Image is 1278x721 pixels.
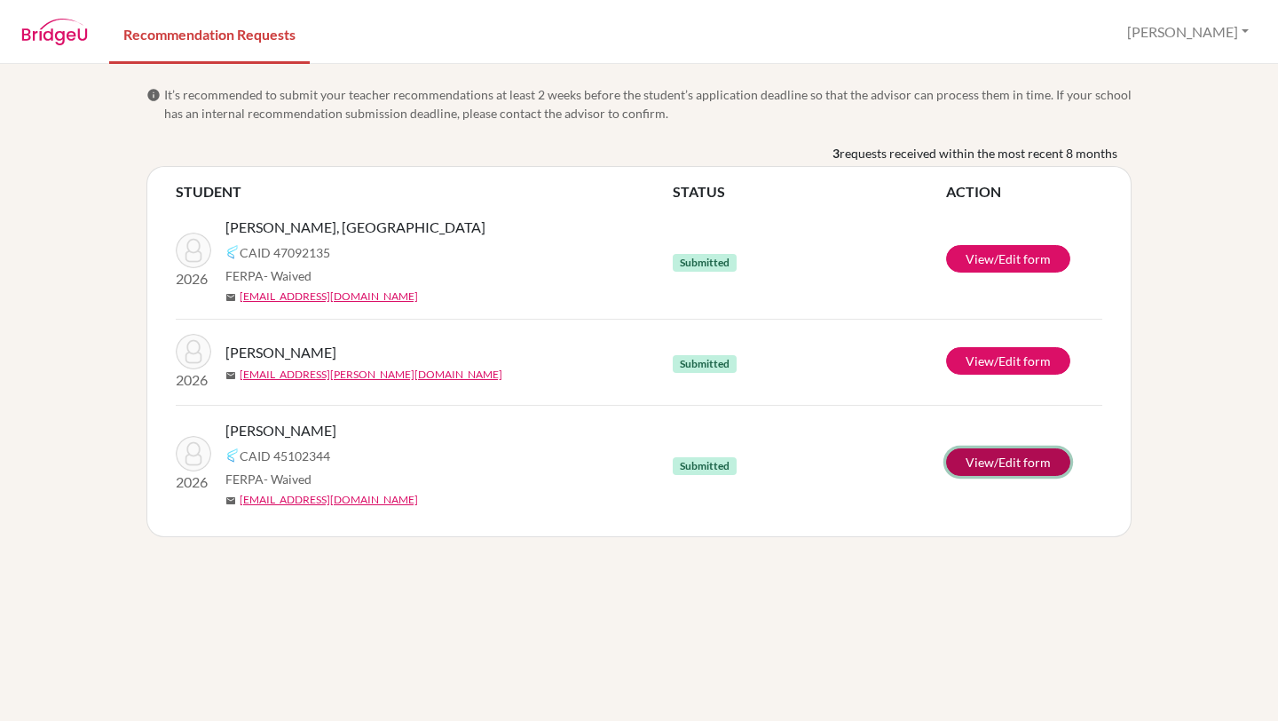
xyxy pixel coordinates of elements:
[176,181,673,202] th: STUDENT
[225,342,336,363] span: [PERSON_NAME]
[176,369,211,391] p: 2026
[240,289,418,305] a: [EMAIL_ADDRESS][DOMAIN_NAME]
[840,144,1117,162] span: requests received within the most recent 8 months
[225,292,236,303] span: mail
[164,85,1132,123] span: It’s recommended to submit your teacher recommendations at least 2 weeks before the student’s app...
[946,181,1102,202] th: ACTION
[176,334,211,369] img: Ravindran, Nessa
[21,19,88,45] img: BridgeU logo
[264,268,312,283] span: - Waived
[264,471,312,487] span: - Waived
[240,492,418,508] a: [EMAIL_ADDRESS][DOMAIN_NAME]
[176,471,211,493] p: 2026
[240,447,330,465] span: CAID 45102344
[225,470,312,488] span: FERPA
[946,347,1070,375] a: View/Edit form
[146,88,161,102] span: info
[1119,15,1257,49] button: [PERSON_NAME]
[225,217,485,238] span: [PERSON_NAME], [GEOGRAPHIC_DATA]
[109,3,310,64] a: Recommendation Requests
[176,436,211,471] img: Singh, Twisha
[673,457,737,475] span: Submitted
[673,181,946,202] th: STATUS
[240,367,502,383] a: [EMAIL_ADDRESS][PERSON_NAME][DOMAIN_NAME]
[673,355,737,373] span: Submitted
[225,266,312,285] span: FERPA
[176,268,211,289] p: 2026
[673,254,737,272] span: Submitted
[240,243,330,262] span: CAID 47092135
[176,233,211,268] img: Mohan Varma, Lasya
[225,245,240,259] img: Common App logo
[946,245,1070,273] a: View/Edit form
[225,448,240,463] img: Common App logo
[225,420,336,441] span: [PERSON_NAME]
[225,370,236,381] span: mail
[832,144,840,162] b: 3
[946,448,1070,476] a: View/Edit form
[225,495,236,506] span: mail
